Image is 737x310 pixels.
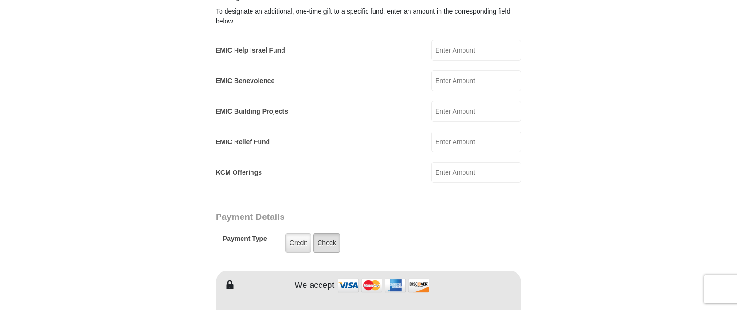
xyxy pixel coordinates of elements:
[337,275,431,295] img: credit cards accepted
[216,168,262,178] label: KCM Offerings
[431,132,521,152] input: Enter Amount
[431,40,521,61] input: Enter Amount
[295,280,335,291] h4: We accept
[223,235,267,248] h5: Payment Type
[285,233,311,253] label: Credit
[216,7,521,26] div: To designate an additional, one-time gift to a specific fund, enter an amount in the correspondin...
[216,76,274,86] label: EMIC Benevolence
[431,101,521,122] input: Enter Amount
[313,233,340,253] label: Check
[431,70,521,91] input: Enter Amount
[216,212,455,223] h3: Payment Details
[216,137,270,147] label: EMIC Relief Fund
[216,107,288,116] label: EMIC Building Projects
[431,162,521,183] input: Enter Amount
[216,46,285,55] label: EMIC Help Israel Fund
